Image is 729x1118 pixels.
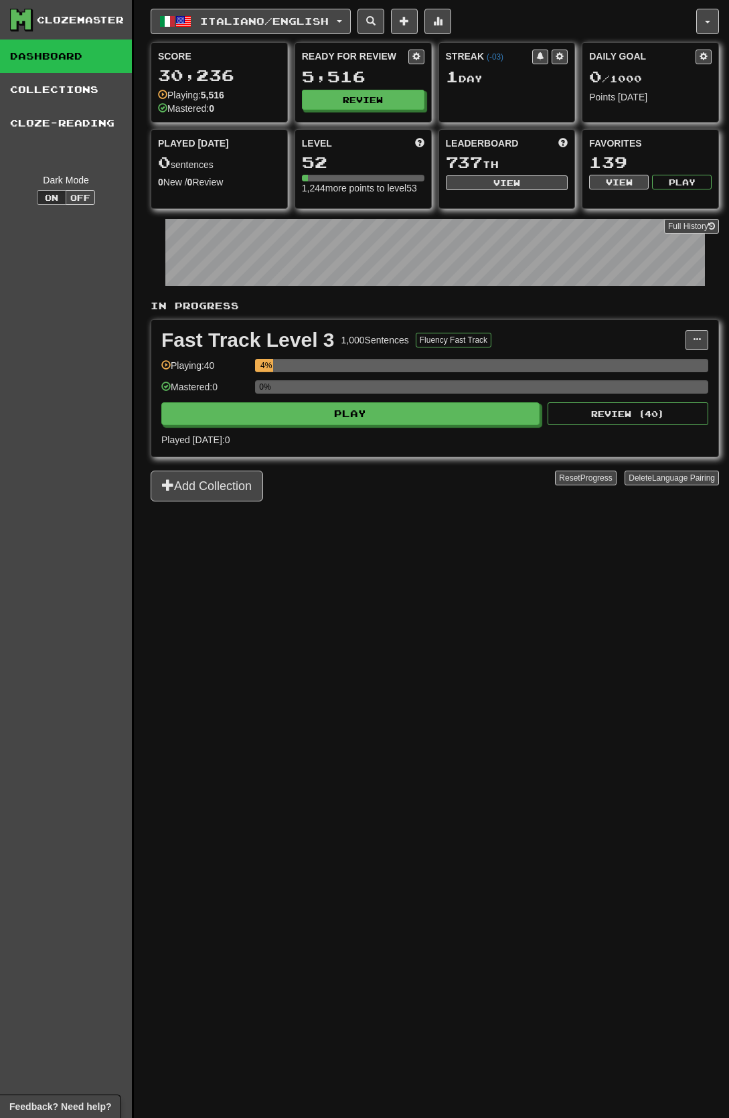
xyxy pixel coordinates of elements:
[161,380,248,402] div: Mastered: 0
[391,9,418,34] button: Add sentence to collection
[446,137,519,150] span: Leaderboard
[446,67,459,86] span: 1
[151,299,719,313] p: In Progress
[424,9,451,34] button: More stats
[161,402,540,425] button: Play
[558,137,568,150] span: This week in points, UTC
[589,67,602,86] span: 0
[589,137,712,150] div: Favorites
[158,137,229,150] span: Played [DATE]
[625,471,719,485] button: DeleteLanguage Pairing
[151,471,263,501] button: Add Collection
[446,50,533,63] div: Streak
[259,359,273,372] div: 4%
[9,1100,111,1113] span: Open feedback widget
[580,473,613,483] span: Progress
[487,52,503,62] a: (-03)
[302,90,424,110] button: Review
[664,219,719,234] a: Full History
[446,153,483,171] span: 737
[652,175,712,189] button: Play
[158,88,224,102] div: Playing:
[446,175,568,190] button: View
[652,473,715,483] span: Language Pairing
[589,50,696,64] div: Daily Goal
[158,175,280,189] div: New / Review
[158,67,280,84] div: 30,236
[416,333,491,347] button: Fluency Fast Track
[187,177,193,187] strong: 0
[548,402,708,425] button: Review (40)
[37,13,124,27] div: Clozemaster
[302,154,424,171] div: 52
[341,333,409,347] div: 1,000 Sentences
[302,50,408,63] div: Ready for Review
[555,471,616,485] button: ResetProgress
[158,177,163,187] strong: 0
[161,434,230,445] span: Played [DATE]: 0
[209,103,214,114] strong: 0
[589,73,642,84] span: / 1000
[589,154,712,171] div: 139
[158,153,171,171] span: 0
[302,68,424,85] div: 5,516
[589,175,649,189] button: View
[66,190,95,205] button: Off
[151,9,351,34] button: Italiano/English
[158,102,214,115] div: Mastered:
[161,330,335,350] div: Fast Track Level 3
[415,137,424,150] span: Score more points to level up
[589,90,712,104] div: Points [DATE]
[10,173,122,187] div: Dark Mode
[446,154,568,171] div: th
[357,9,384,34] button: Search sentences
[158,154,280,171] div: sentences
[161,359,248,381] div: Playing: 40
[200,15,329,27] span: Italiano / English
[302,137,332,150] span: Level
[201,90,224,100] strong: 5,516
[158,50,280,63] div: Score
[37,190,66,205] button: On
[446,68,568,86] div: Day
[302,181,424,195] div: 1,244 more points to level 53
